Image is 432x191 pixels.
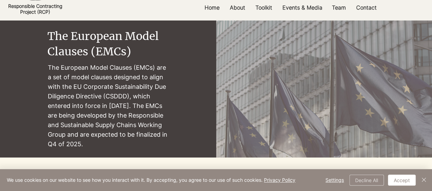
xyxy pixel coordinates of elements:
[420,175,428,186] button: Close
[7,177,295,183] span: We use cookies on our website to see how you interact with it. By accepting, you agree to our use...
[349,175,384,186] button: Decline All
[388,175,416,186] button: Accept
[47,29,159,58] span: The European Model Clauses (EMCs)
[8,3,62,15] a: Responsible ContractingProject (RCP)
[264,177,295,183] a: Privacy Policy
[420,176,428,184] img: Close
[48,63,169,149] p: The European Model Clauses (EMCs) are a set of model clauses designed to align with the EU Corpor...
[325,175,344,185] span: Settings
